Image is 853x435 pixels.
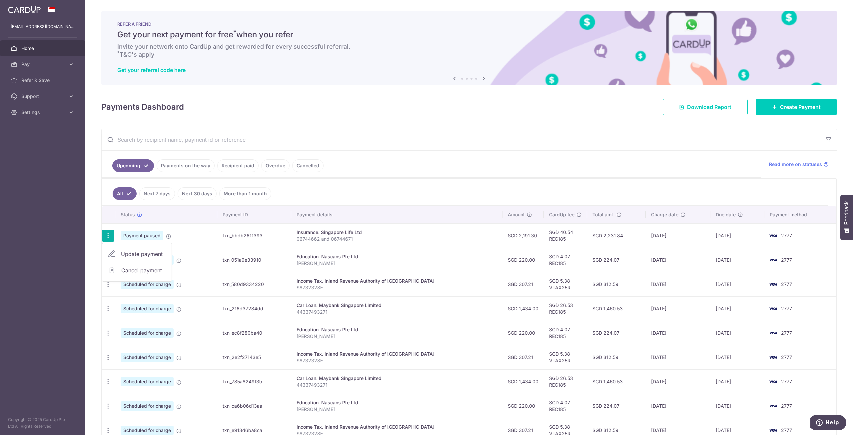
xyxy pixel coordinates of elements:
[121,304,174,313] span: Scheduled for charge
[766,280,780,288] img: Bank Card
[756,99,837,115] a: Create Payment
[217,272,291,296] td: txn_580d9334220
[780,103,821,111] span: Create Payment
[121,426,174,435] span: Scheduled for charge
[810,415,846,432] iframe: Opens a widget where you can find more information
[112,159,154,172] a: Upcoming
[766,402,780,410] img: Bank Card
[121,353,174,362] span: Scheduled for charge
[544,248,587,272] td: SGD 4.07 REC185
[297,309,497,315] p: 44337493271
[502,369,544,394] td: SGD 1,434.00
[21,45,65,52] span: Home
[217,159,259,172] a: Recipient paid
[592,211,614,218] span: Total amt.
[117,21,821,27] p: REFER A FRIEND
[297,399,497,406] div: Education. Nascans Pte Ltd
[766,353,780,361] img: Bank Card
[710,394,764,418] td: [DATE]
[21,61,65,68] span: Pay
[766,426,780,434] img: Bank Card
[710,248,764,272] td: [DATE]
[781,257,792,263] span: 2777
[113,187,137,200] a: All
[297,424,497,430] div: Income Tax. Inland Revenue Authority of [GEOGRAPHIC_DATA]
[21,93,65,100] span: Support
[710,223,764,248] td: [DATE]
[297,357,497,364] p: S8732328E
[117,29,821,40] h5: Get your next payment for free when you refer
[121,401,174,411] span: Scheduled for charge
[139,187,175,200] a: Next 7 days
[217,321,291,345] td: txn_ec8f280ba40
[781,403,792,409] span: 2777
[766,256,780,264] img: Bank Card
[297,382,497,388] p: 44337493271
[117,43,821,59] h6: Invite your network onto CardUp and get rewarded for every successful referral. T&C's apply
[646,248,710,272] td: [DATE]
[297,253,497,260] div: Education. Nascans Pte Ltd
[544,394,587,418] td: SGD 4.07 REC185
[766,305,780,313] img: Bank Card
[687,103,731,111] span: Download Report
[781,427,792,433] span: 2777
[544,321,587,345] td: SGD 4.07 REC185
[297,260,497,267] p: [PERSON_NAME]
[502,296,544,321] td: SGD 1,434.00
[502,345,544,369] td: SGD 307.21
[587,272,646,296] td: SGD 312.59
[217,394,291,418] td: txn_ca6b06d13aa
[587,369,646,394] td: SGD 1,460.53
[101,11,837,85] img: RAF banner
[544,296,587,321] td: SGD 26.53 REC185
[502,272,544,296] td: SGD 307.21
[297,333,497,340] p: [PERSON_NAME]
[502,321,544,345] td: SGD 220.00
[121,280,174,289] span: Scheduled for charge
[101,101,184,113] h4: Payments Dashboard
[508,211,525,218] span: Amount
[646,369,710,394] td: [DATE]
[219,187,271,200] a: More than 1 month
[297,284,497,291] p: S8732328E
[544,345,587,369] td: SGD 5.38 VTAX25R
[587,321,646,345] td: SGD 224.07
[8,5,41,13] img: CardUp
[292,159,324,172] a: Cancelled
[117,67,186,73] a: Get your referral code here
[587,345,646,369] td: SGD 312.59
[651,211,678,218] span: Charge date
[716,211,736,218] span: Due date
[646,321,710,345] td: [DATE]
[121,211,135,218] span: Status
[502,394,544,418] td: SGD 220.00
[297,229,497,236] div: Insurance. Singapore Life Ltd
[217,296,291,321] td: txn_216d37284dd
[157,159,215,172] a: Payments on the way
[178,187,217,200] a: Next 30 days
[710,272,764,296] td: [DATE]
[102,129,821,150] input: Search by recipient name, payment id or reference
[646,272,710,296] td: [DATE]
[291,206,502,223] th: Payment details
[663,99,748,115] a: Download Report
[646,296,710,321] td: [DATE]
[502,248,544,272] td: SGD 220.00
[11,23,75,30] p: [EMAIL_ADDRESS][DOMAIN_NAME]
[781,306,792,311] span: 2777
[217,206,291,223] th: Payment ID
[217,345,291,369] td: txn_2e2f27143e5
[297,278,497,284] div: Income Tax. Inland Revenue Authority of [GEOGRAPHIC_DATA]
[549,211,574,218] span: CardUp fee
[121,377,174,386] span: Scheduled for charge
[21,109,65,116] span: Settings
[217,223,291,248] td: txn_bbdb2611393
[297,236,497,242] p: 06744662 and 06744671
[217,248,291,272] td: txn_051a9e33910
[121,231,163,240] span: Payment paused
[764,206,836,223] th: Payment method
[781,281,792,287] span: 2777
[587,394,646,418] td: SGD 224.07
[710,369,764,394] td: [DATE]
